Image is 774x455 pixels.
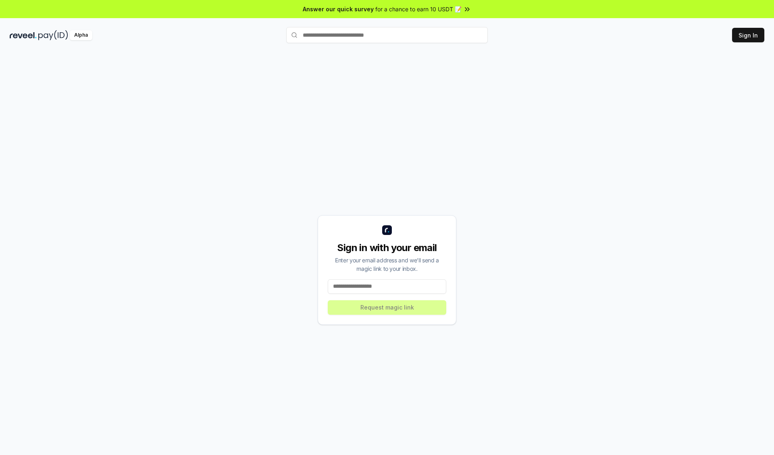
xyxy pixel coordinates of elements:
img: logo_small [382,225,392,235]
span: for a chance to earn 10 USDT 📝 [375,5,462,13]
button: Sign In [732,28,764,42]
span: Answer our quick survey [303,5,374,13]
div: Sign in with your email [328,241,446,254]
img: pay_id [38,30,68,40]
div: Enter your email address and we’ll send a magic link to your inbox. [328,256,446,273]
img: reveel_dark [10,30,37,40]
div: Alpha [70,30,92,40]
